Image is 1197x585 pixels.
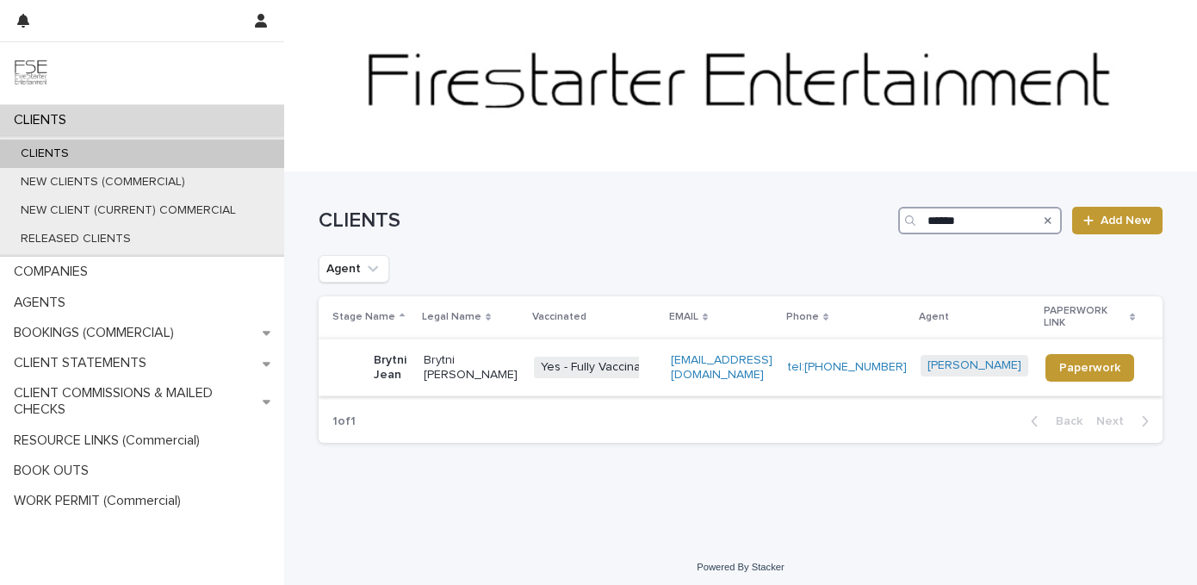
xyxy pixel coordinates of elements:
[1101,215,1151,227] span: Add New
[7,385,263,418] p: CLIENT COMMISSIONS & MAILED CHECKS
[919,308,949,327] p: Agent
[7,355,160,371] p: CLIENT STATEMENTS
[697,562,784,572] a: Powered By Stacker
[7,295,79,311] p: AGENTS
[14,56,48,90] img: 9JgRvJ3ETPGCJDhvPVA5
[788,361,907,373] a: tel:[PHONE_NUMBER]
[7,325,188,341] p: BOOKINGS (COMMERCIAL)
[319,255,389,283] button: Agent
[319,401,369,443] p: 1 of 1
[7,264,102,280] p: COMPANIES
[1045,354,1134,382] a: Paperwork
[669,308,698,327] p: EMAIL
[319,208,891,233] h1: CLIENTS
[1059,362,1120,374] span: Paperwork
[786,308,819,327] p: Phone
[927,358,1021,373] a: [PERSON_NAME]
[7,493,195,509] p: WORK PERMIT (Commercial)
[532,308,586,327] p: Vaccinated
[422,308,481,327] p: Legal Name
[7,203,250,218] p: NEW CLIENT (CURRENT) COMMERCIAL
[1045,415,1082,427] span: Back
[424,353,520,383] p: Brytni [PERSON_NAME]
[1096,415,1134,427] span: Next
[1017,414,1089,429] button: Back
[7,146,83,161] p: CLIENTS
[1072,207,1163,234] a: Add New
[534,357,666,378] span: Yes - Fully Vaccinated
[7,433,214,449] p: RESOURCE LINKS (Commercial)
[898,207,1062,234] input: Search
[319,339,1163,396] tr: Brytni JeanBrytni [PERSON_NAME]Yes - Fully Vaccinated[EMAIL_ADDRESS][DOMAIN_NAME]tel:[PHONE_NUMBE...
[1089,414,1163,429] button: Next
[332,308,395,327] p: Stage Name
[374,353,410,383] p: Brytni Jean
[7,175,199,190] p: NEW CLIENTS (COMMERCIAL)
[7,112,80,128] p: CLIENTS
[1044,302,1126,333] p: PAPERWORK LINK
[7,463,102,479] p: BOOK OUTS
[671,354,772,381] a: [EMAIL_ADDRESS][DOMAIN_NAME]
[7,232,145,246] p: RELEASED CLIENTS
